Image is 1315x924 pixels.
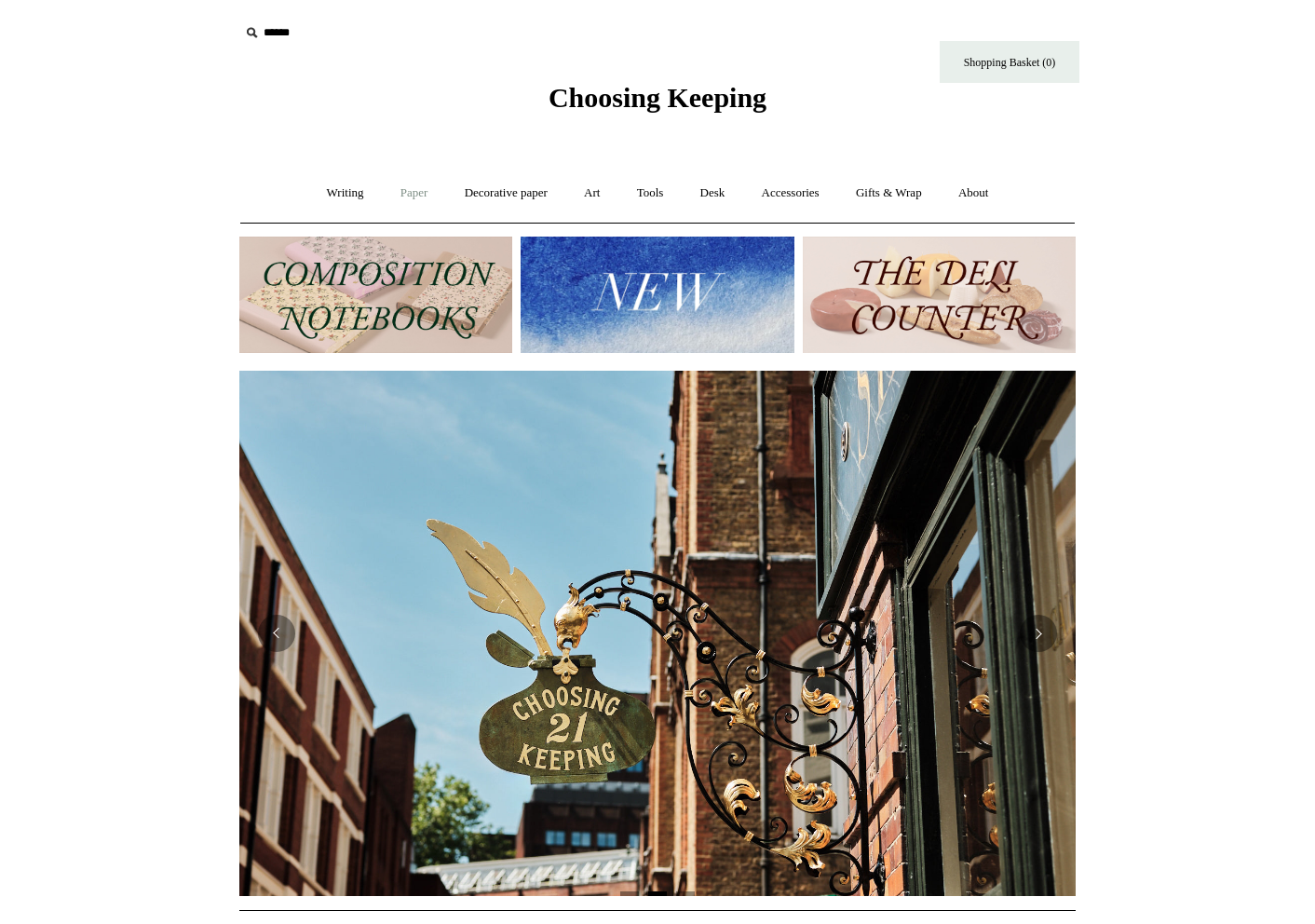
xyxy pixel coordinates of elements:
button: Page 2 [648,891,667,896]
button: Next [1020,615,1057,652]
a: Art [567,169,617,218]
img: 202302 Composition ledgers.jpg__PID:69722ee6-fa44-49dd-a067-31375e5d54ec [239,237,512,353]
a: Choosing Keeping [549,97,766,110]
a: Writing [310,169,381,218]
button: Page 1 [620,891,639,896]
a: Shopping Basket (0) [940,41,1079,83]
a: Gifts & Wrap [839,169,939,218]
img: The Deli Counter [803,237,1076,353]
a: Decorative paper [448,169,564,218]
a: Accessories [745,169,836,218]
a: Paper [384,169,445,218]
button: Page 3 [676,891,695,896]
button: Previous [258,615,295,652]
img: Copyright Choosing Keeping 20190711 LS Homepage 7.jpg__PID:4c49fdcc-9d5f-40e8-9753-f5038b35abb7 [239,371,1076,896]
span: Choosing Keeping [549,82,766,113]
a: About [942,169,1006,218]
img: New.jpg__PID:f73bdf93-380a-4a35-bcfe-7823039498e1 [521,237,793,353]
a: Desk [684,169,742,218]
a: Tools [620,169,681,218]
